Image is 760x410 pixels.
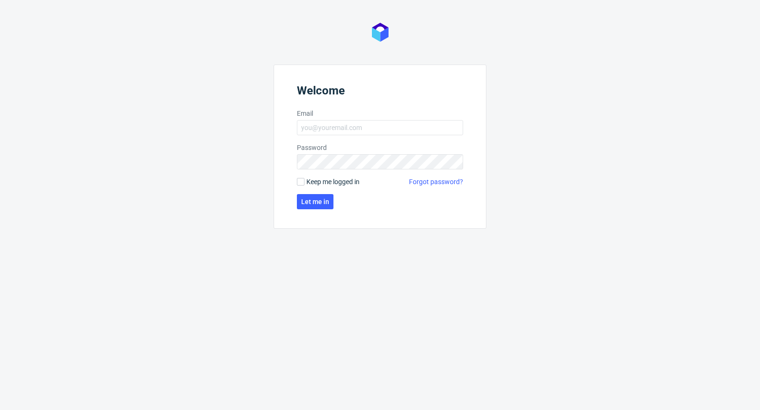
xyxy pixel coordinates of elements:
span: Keep me logged in [306,177,360,186]
a: Forgot password? [409,177,463,186]
label: Email [297,109,463,118]
input: you@youremail.com [297,120,463,135]
label: Password [297,143,463,152]
span: Let me in [301,198,329,205]
header: Welcome [297,84,463,101]
button: Let me in [297,194,333,209]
